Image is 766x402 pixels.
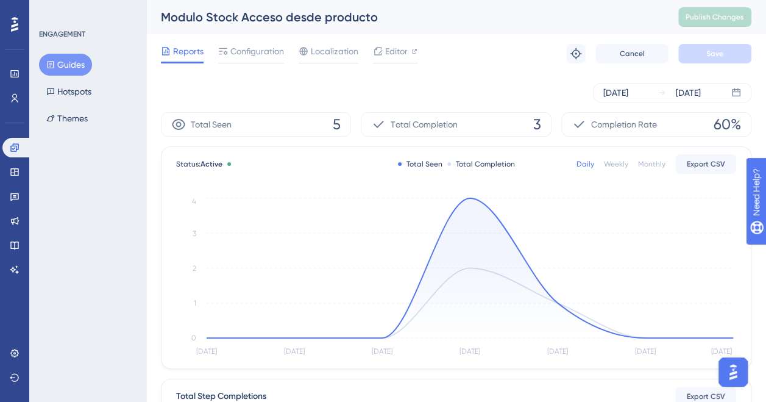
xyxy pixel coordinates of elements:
span: 60% [714,115,741,134]
span: Export CSV [687,392,725,401]
button: Hotspots [39,81,99,102]
span: Total Seen [191,117,232,132]
tspan: [DATE] [711,347,731,356]
tspan: [DATE] [284,347,305,356]
span: Total Completion [391,117,457,132]
tspan: [DATE] [547,347,568,356]
button: Publish Changes [678,7,751,27]
button: Save [678,44,751,63]
span: Configuration [230,44,284,59]
div: Monthly [638,159,665,169]
div: Weekly [604,159,628,169]
tspan: [DATE] [635,347,656,356]
span: Export CSV [687,159,725,169]
span: Reports [173,44,204,59]
div: [DATE] [603,85,628,100]
div: Daily [576,159,594,169]
tspan: 2 [193,264,196,273]
div: Total Completion [447,159,515,169]
button: Export CSV [675,154,736,174]
div: Total Seen [398,159,442,169]
button: Guides [39,54,92,76]
span: Status: [176,159,222,169]
tspan: [DATE] [196,347,217,356]
span: Cancel [620,49,645,59]
button: Themes [39,107,95,129]
tspan: [DATE] [372,347,392,356]
span: Localization [311,44,358,59]
tspan: 3 [193,229,196,238]
tspan: 1 [194,299,196,307]
span: 5 [333,115,341,134]
tspan: [DATE] [459,347,480,356]
div: [DATE] [676,85,701,100]
span: Publish Changes [686,12,744,22]
button: Cancel [595,44,668,63]
div: ENGAGEMENT [39,29,85,39]
iframe: UserGuiding AI Assistant Launcher [715,354,751,390]
span: 3 [533,115,541,134]
span: Need Help? [29,3,76,18]
span: Active [200,160,222,168]
div: Modulo Stock Acceso desde producto [161,9,648,26]
span: Completion Rate [591,117,657,132]
span: Editor [385,44,408,59]
tspan: 0 [191,334,196,342]
span: Save [706,49,723,59]
tspan: 4 [192,197,196,206]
